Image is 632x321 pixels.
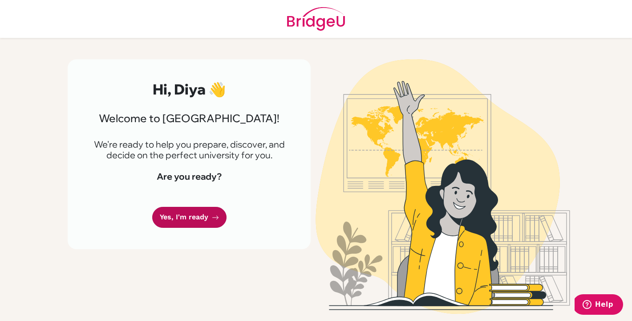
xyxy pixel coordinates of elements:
[152,207,227,228] a: Yes, I'm ready
[89,139,289,160] p: We're ready to help you prepare, discover, and decide on the perfect university for you.
[89,112,289,125] h3: Welcome to [GEOGRAPHIC_DATA]!
[89,171,289,182] h4: Are you ready?
[575,294,623,317] iframe: Opens a widget where you can find more information
[89,81,289,98] h2: Hi, Diya 👋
